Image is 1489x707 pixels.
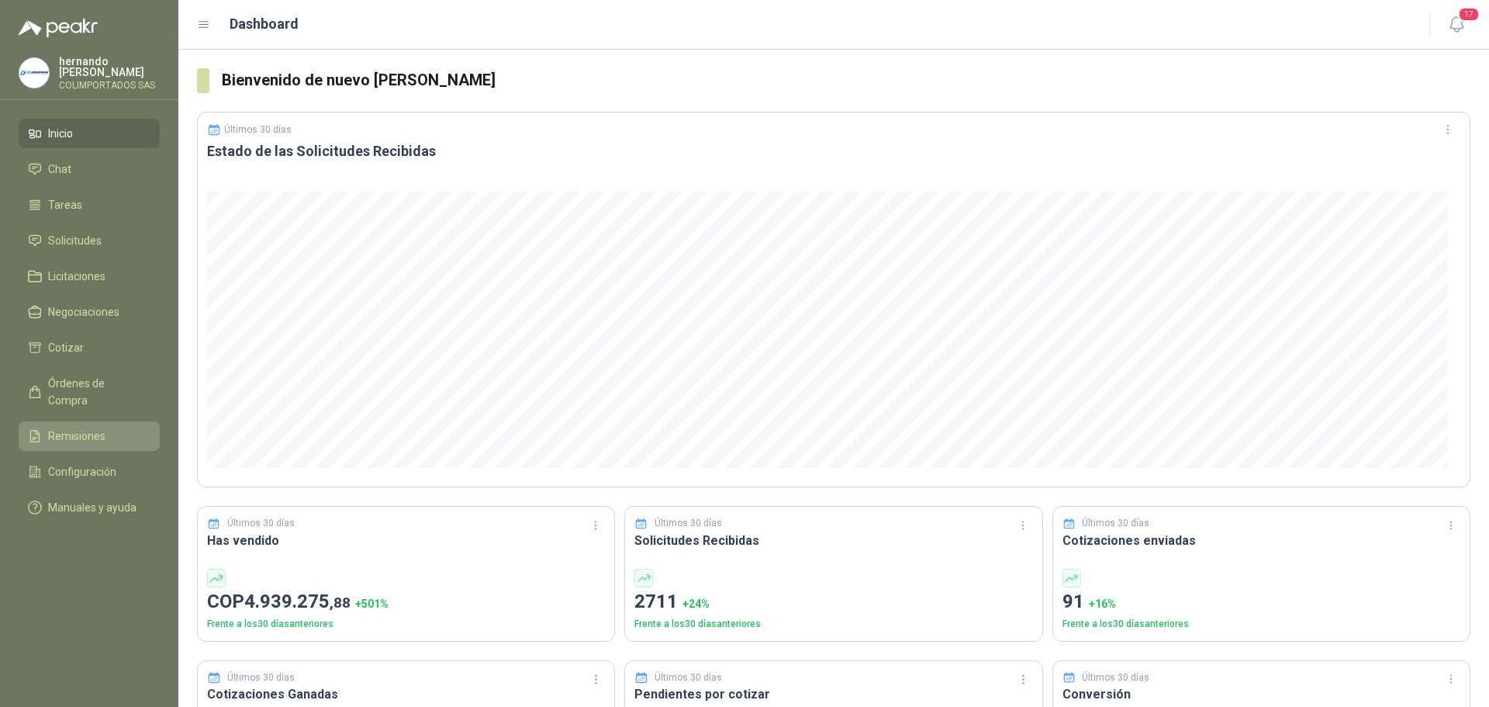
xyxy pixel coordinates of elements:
p: Últimos 30 días [655,671,722,685]
a: Licitaciones [19,262,160,291]
p: Frente a los 30 días anteriores [1062,617,1460,632]
span: Remisiones [48,428,105,445]
span: Cotizar [48,339,84,356]
span: Manuales y ayuda [48,499,136,516]
p: Últimos 30 días [655,516,722,531]
span: Tareas [48,196,82,213]
button: 17 [1442,11,1470,39]
h3: Pendientes por cotizar [634,684,1032,704]
a: Remisiones [19,421,160,451]
a: Órdenes de Compra [19,369,160,415]
span: Inicio [48,125,73,142]
p: Últimos 30 días [227,671,295,685]
p: Frente a los 30 días anteriores [634,617,1032,632]
h3: Cotizaciones Ganadas [207,684,605,704]
span: + 501 % [355,598,389,610]
p: 91 [1062,587,1460,617]
span: + 16 % [1089,598,1116,610]
h3: Cotizaciones enviadas [1062,531,1460,550]
span: Solicitudes [48,232,102,249]
h3: Conversión [1062,684,1460,704]
p: hernando [PERSON_NAME] [59,56,160,78]
span: 4.939.275 [244,591,351,612]
h1: Dashboard [230,13,299,35]
span: Chat [48,161,71,178]
span: 17 [1458,7,1480,22]
img: Logo peakr [19,19,98,37]
span: Negociaciones [48,303,119,321]
p: Últimos 30 días [227,516,295,531]
p: Últimos 30 días [1082,671,1149,685]
h3: Has vendido [207,531,605,550]
a: Solicitudes [19,226,160,255]
p: Últimos 30 días [1082,516,1149,531]
span: Licitaciones [48,268,105,285]
h3: Estado de las Solicitudes Recibidas [207,142,1460,161]
a: Chat [19,154,160,184]
span: ,88 [330,594,351,612]
a: Cotizar [19,333,160,362]
p: Últimos 30 días [224,124,292,135]
a: Configuración [19,457,160,487]
a: Tareas [19,190,160,220]
img: Company Logo [19,58,49,88]
span: Configuración [48,463,116,480]
p: COLIMPORTADOS SAS [59,81,160,90]
h3: Bienvenido de nuevo [PERSON_NAME] [222,68,1470,92]
a: Manuales y ayuda [19,493,160,522]
a: Negociaciones [19,297,160,327]
span: + 24 % [682,598,710,610]
p: 2711 [634,587,1032,617]
span: Órdenes de Compra [48,375,145,409]
p: Frente a los 30 días anteriores [207,617,605,632]
a: Inicio [19,119,160,148]
h3: Solicitudes Recibidas [634,531,1032,550]
p: COP [207,587,605,617]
